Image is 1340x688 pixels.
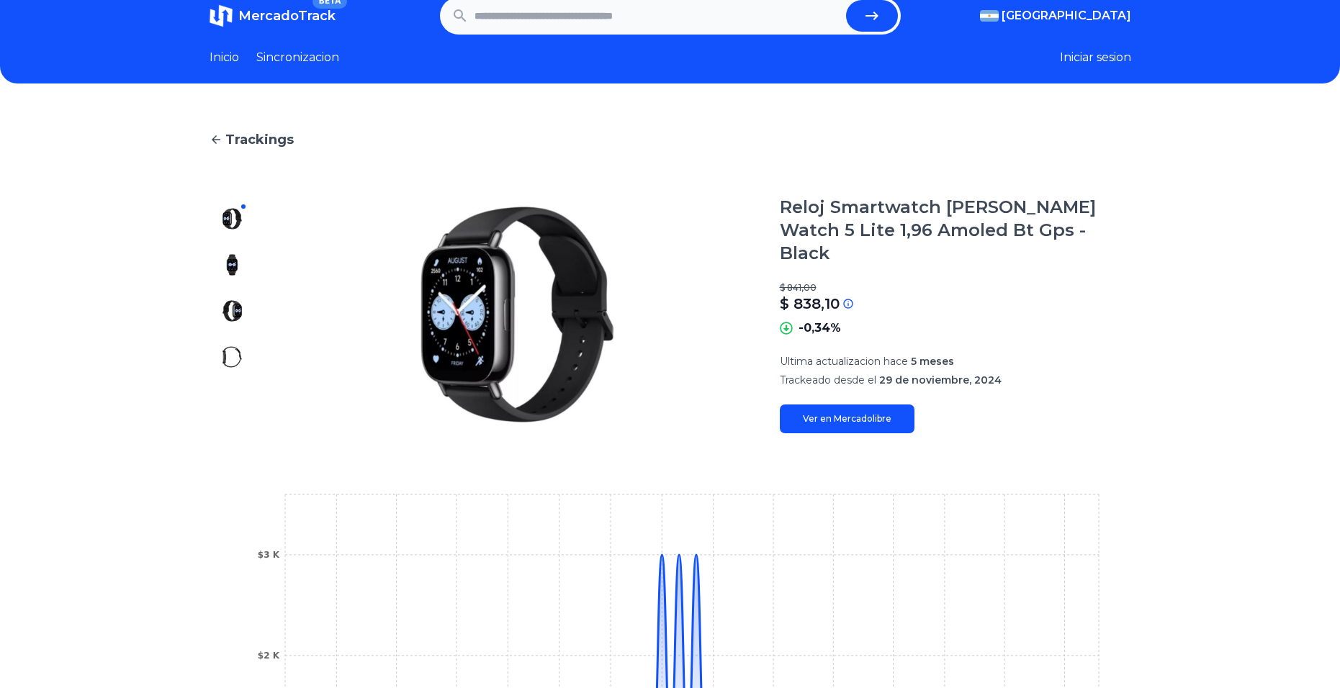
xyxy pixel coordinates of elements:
[1002,7,1131,24] span: [GEOGRAPHIC_DATA]
[911,355,954,368] span: 5 meses
[221,345,244,368] img: Reloj Smartwatch Xiaomi Redmi Watch 5 Lite 1,96 Amoled Bt Gps - Black
[284,196,751,433] img: Reloj Smartwatch Xiaomi Redmi Watch 5 Lite 1,96 Amoled Bt Gps - Black
[225,130,294,150] span: Trackings
[210,4,336,27] a: MercadoTrackBETA
[256,49,339,66] a: Sincronizacion
[799,320,841,337] p: -0,34%
[221,207,244,230] img: Reloj Smartwatch Xiaomi Redmi Watch 5 Lite 1,96 Amoled Bt Gps - Black
[257,651,279,661] tspan: $2 K
[780,282,1131,294] p: $ 841,00
[1060,49,1131,66] button: Iniciar sesion
[210,4,233,27] img: MercadoTrack
[780,196,1131,265] h1: Reloj Smartwatch [PERSON_NAME] Watch 5 Lite 1,96 Amoled Bt Gps - Black
[780,355,908,368] span: Ultima actualizacion hace
[221,253,244,276] img: Reloj Smartwatch Xiaomi Redmi Watch 5 Lite 1,96 Amoled Bt Gps - Black
[210,130,1131,150] a: Trackings
[980,10,999,22] img: Argentina
[780,294,840,314] p: $ 838,10
[221,299,244,322] img: Reloj Smartwatch Xiaomi Redmi Watch 5 Lite 1,96 Amoled Bt Gps - Black
[780,404,914,433] a: Ver en Mercadolibre
[238,8,336,24] span: MercadoTrack
[210,49,239,66] a: Inicio
[780,374,876,386] span: Trackeado desde el
[257,550,279,560] tspan: $3 K
[980,7,1131,24] button: [GEOGRAPHIC_DATA]
[879,374,1002,386] span: 29 de noviembre, 2024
